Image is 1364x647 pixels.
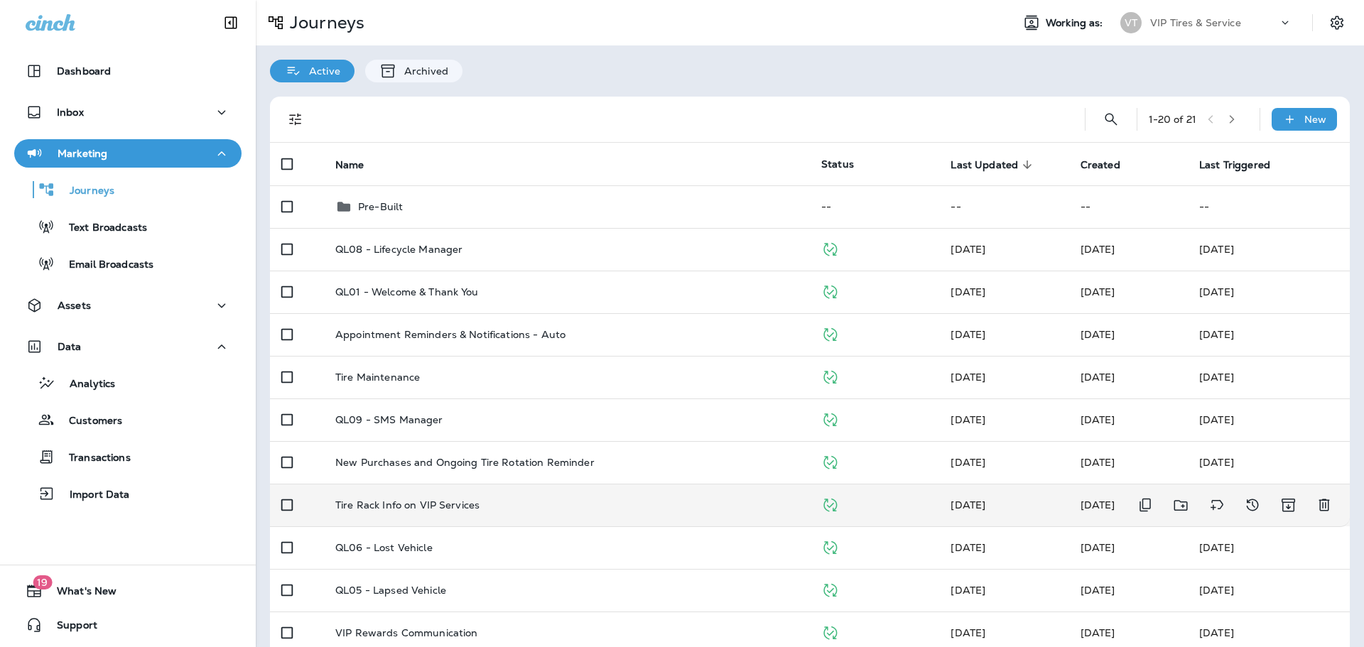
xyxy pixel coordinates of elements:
[1310,491,1338,520] button: Delete
[284,12,364,33] p: Journeys
[1046,17,1106,29] span: Working as:
[33,575,52,589] span: 19
[1081,286,1115,298] span: J-P Scoville
[951,541,985,554] span: J-P Scoville
[335,627,478,638] p: VIP Rewards Communication
[1081,328,1115,341] span: J-P Scoville
[951,584,985,597] span: J-P Scoville
[951,456,985,469] span: J-P Scoville
[951,158,1036,171] span: Last Updated
[821,625,839,638] span: Published
[1188,356,1350,398] td: [DATE]
[1188,271,1350,313] td: [DATE]
[14,139,242,168] button: Marketing
[951,159,1018,171] span: Last Updated
[821,327,839,339] span: Published
[55,185,114,198] p: Journeys
[1324,10,1350,36] button: Settings
[14,611,242,639] button: Support
[1150,17,1241,28] p: VIP Tires & Service
[1188,569,1350,611] td: [DATE]
[55,259,153,272] p: Email Broadcasts
[55,452,131,465] p: Transactions
[951,286,985,298] span: Developer Integrations
[1188,441,1350,484] td: [DATE]
[821,540,839,553] span: Published
[1081,499,1115,511] span: J-P Scoville
[810,185,939,228] td: --
[335,159,364,171] span: Name
[302,65,340,77] p: Active
[55,378,115,391] p: Analytics
[821,497,839,510] span: Published
[335,457,595,468] p: New Purchases and Ongoing Tire Rotation Reminder
[1274,491,1303,520] button: Archive
[358,201,403,212] p: Pre-Built
[1188,526,1350,569] td: [DATE]
[951,413,985,426] span: J-P Scoville
[1131,491,1159,520] button: Duplicate
[1149,114,1196,125] div: 1 - 20 of 21
[821,582,839,595] span: Published
[1081,541,1115,554] span: Eluwa Monday
[1199,159,1270,171] span: Last Triggered
[1167,491,1196,520] button: Move to folder
[14,249,242,278] button: Email Broadcasts
[939,185,1068,228] td: --
[951,499,985,511] span: Priscilla Valverde (+1)
[55,415,122,428] p: Customers
[1188,313,1350,356] td: [DATE]
[335,158,383,171] span: Name
[335,414,443,425] p: QL09 - SMS Manager
[951,243,985,256] span: Developer Integrations
[951,371,985,384] span: J-P Scoville
[14,368,242,398] button: Analytics
[821,158,854,170] span: Status
[281,105,310,134] button: Filters
[1238,491,1267,520] button: View Changelog
[1188,185,1350,228] td: --
[43,619,97,636] span: Support
[821,412,839,425] span: Published
[335,499,480,511] p: Tire Rack Info on VIP Services
[14,405,242,435] button: Customers
[14,291,242,320] button: Assets
[211,9,251,37] button: Collapse Sidebar
[821,369,839,382] span: Published
[1304,114,1326,125] p: New
[14,442,242,472] button: Transactions
[821,455,839,467] span: Published
[335,286,479,298] p: QL01 - Welcome & Thank You
[821,284,839,297] span: Published
[335,585,446,596] p: QL05 - Lapsed Vehicle
[14,175,242,205] button: Journeys
[1188,228,1350,271] td: [DATE]
[335,244,462,255] p: QL08 - Lifecycle Manager
[1081,456,1115,469] span: J-P Scoville
[821,241,839,254] span: Published
[58,341,82,352] p: Data
[397,65,448,77] p: Archived
[1097,105,1125,134] button: Search Journeys
[335,542,433,553] p: QL06 - Lost Vehicle
[1081,243,1115,256] span: J-P Scoville
[1081,371,1115,384] span: Priscilla Valverde (+1)
[1199,158,1289,171] span: Last Triggered
[14,479,242,509] button: Import Data
[951,626,985,639] span: J-P Scoville
[1081,158,1139,171] span: Created
[57,107,84,118] p: Inbox
[1081,626,1115,639] span: J-P Scoville
[1081,159,1120,171] span: Created
[1203,491,1231,520] button: Add tags
[1081,413,1115,426] span: J-P Scoville
[14,332,242,361] button: Data
[951,328,985,341] span: J-P Scoville
[57,65,111,77] p: Dashboard
[43,585,117,602] span: What's New
[1120,12,1142,33] div: VT
[55,222,147,235] p: Text Broadcasts
[1188,398,1350,441] td: [DATE]
[14,98,242,126] button: Inbox
[58,148,107,159] p: Marketing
